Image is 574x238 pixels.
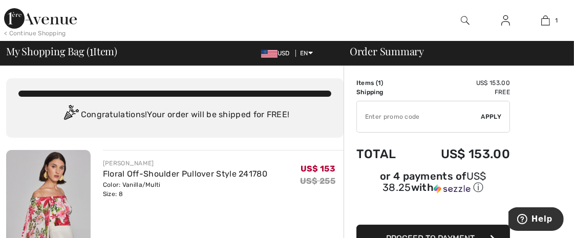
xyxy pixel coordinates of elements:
[481,112,502,121] span: Apply
[356,198,510,221] iframe: PayPal-paypal
[493,14,518,27] a: Sign In
[261,50,278,58] img: US Dollar
[356,171,510,198] div: or 4 payments ofUS$ 38.25withSezzle Click to learn more about Sezzle
[382,170,486,193] span: US$ 38.25
[103,169,267,179] a: Floral Off-Shoulder Pullover Style 241780
[357,101,481,132] input: Promo code
[60,105,81,125] img: Congratulation2.svg
[412,88,510,97] td: Free
[434,184,471,193] img: Sezzle
[261,50,294,57] span: USD
[103,180,267,199] div: Color: Vanilla/Multi Size: 8
[356,88,412,97] td: Shipping
[461,14,470,27] img: search the website
[555,16,558,25] span: 1
[501,14,510,27] img: My Info
[356,78,412,88] td: Items ( )
[378,79,381,86] span: 1
[526,14,565,27] a: 1
[103,159,267,168] div: [PERSON_NAME]
[18,105,331,125] div: Congratulations! Your order will be shipped for FREE!
[541,14,550,27] img: My Bag
[90,44,93,57] span: 1
[412,137,510,171] td: US$ 153.00
[356,137,412,171] td: Total
[412,78,510,88] td: US$ 153.00
[300,50,313,57] span: EN
[508,207,564,233] iframe: Opens a widget where you can find more information
[4,29,66,38] div: < Continue Shopping
[4,8,77,29] img: 1ère Avenue
[337,46,568,56] div: Order Summary
[356,171,510,194] div: or 4 payments of with
[6,46,117,56] span: My Shopping Bag ( Item)
[301,164,335,174] span: US$ 153
[300,176,335,186] s: US$ 255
